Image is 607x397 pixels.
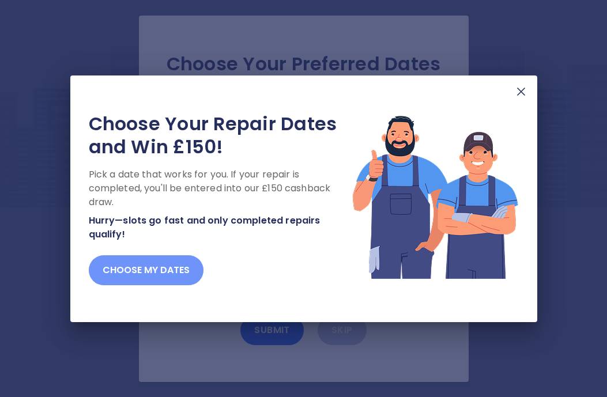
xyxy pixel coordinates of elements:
p: Pick a date that works for you. If your repair is completed, you'll be entered into our £150 cash... [89,168,352,209]
img: Lottery [352,112,519,281]
img: X Mark [514,85,528,99]
h2: Choose Your Repair Dates and Win £150! [89,112,352,158]
p: Hurry—slots go fast and only completed repairs qualify! [89,214,352,241]
button: Choose my dates [89,255,203,285]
